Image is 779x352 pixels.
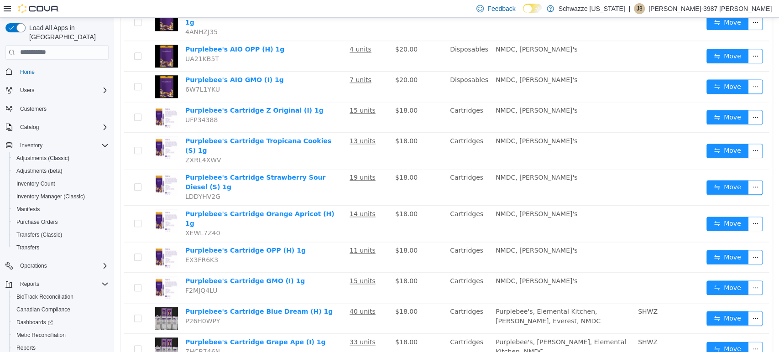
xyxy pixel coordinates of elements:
a: Inventory Count [13,178,59,189]
p: | [628,3,630,14]
span: $18.00 [281,290,303,297]
span: NMDC, [PERSON_NAME]'s [382,156,463,163]
span: Dashboards [13,317,109,328]
span: LDDYHV2G [71,175,106,182]
span: $20.00 [281,58,303,66]
img: Purplebee's AIO OPP (H) 1g hero shot [41,27,64,50]
span: Operations [16,260,109,271]
img: Purplebee's Cartridge Grape Ape (I) 1g hero shot [41,320,64,342]
span: Catalog [16,122,109,133]
span: SHWZ [524,290,544,297]
button: icon: ellipsis [634,31,648,46]
span: Transfers (Classic) [13,229,109,240]
span: Reports [16,344,36,352]
button: icon: ellipsis [634,293,648,308]
span: Inventory Manager (Classic) [13,191,109,202]
button: icon: ellipsis [634,126,648,140]
button: Inventory Count [9,177,112,190]
button: Inventory Manager (Classic) [9,190,112,203]
button: icon: swapMove [592,92,634,107]
a: Purchase Orders [13,217,62,228]
span: SHWZ [524,321,544,328]
img: Purplebee's Cartridge OPP (H) 1g hero shot [41,228,64,251]
a: Customers [16,104,50,114]
span: F2MJQ4LU [71,269,103,276]
a: Dashboards [13,317,57,328]
a: Metrc Reconciliation [13,330,69,341]
u: 40 units [235,290,261,297]
td: Cartridges [332,224,378,255]
u: 19 units [235,156,261,163]
span: Reports [16,279,109,290]
a: Purplebee's Cartridge Orange Apricot (H) 1g [71,192,220,209]
button: icon: swapMove [592,232,634,247]
span: BioTrack Reconciliation [13,291,109,302]
span: Users [20,87,34,94]
a: Purplebee's Cartridge Tropicana Cookies (S) 1g [71,119,217,136]
span: NMDC, [PERSON_NAME]'s [382,28,463,35]
span: Load All Apps in [GEOGRAPHIC_DATA] [26,23,109,41]
span: Metrc Reconciliation [16,331,66,339]
span: $18.00 [281,156,303,163]
span: NMDC, [PERSON_NAME]'s [382,89,463,96]
span: 6W7L1YKU [71,68,106,75]
span: P26H0WPY [71,300,106,307]
button: Operations [2,259,112,272]
button: icon: swapMove [592,62,634,76]
span: Users [16,85,109,96]
span: Adjustments (Classic) [16,155,69,162]
td: Cartridges [332,255,378,285]
button: Operations [16,260,51,271]
button: Transfers (Classic) [9,228,112,241]
a: Inventory Manager (Classic) [13,191,89,202]
td: Disposables [332,54,378,84]
button: icon: ellipsis [634,324,648,338]
span: $18.00 [281,119,303,127]
button: Metrc Reconciliation [9,329,112,342]
span: 7HCB746N [71,330,106,337]
span: $18.00 [281,321,303,328]
td: Cartridges [332,285,378,316]
img: Purplebee's Cartridge Z Original (I) 1g hero shot [41,88,64,111]
button: icon: swapMove [592,31,634,46]
span: Inventory Count [13,178,109,189]
span: Manifests [16,206,40,213]
img: Purplebee's Cartridge GMO (I) 1g hero shot [41,259,64,281]
span: Purplebee's, [PERSON_NAME], Elemental Kitchen, NMDC [382,321,512,337]
span: NMDC, [PERSON_NAME]'s [382,259,463,267]
span: Transfers (Classic) [16,231,62,238]
button: icon: ellipsis [634,263,648,277]
span: XEWL7Z40 [71,212,106,219]
a: Purplebee's Cartridge Strawberry Sour Diesel (S) 1g [71,156,211,173]
img: Purplebee's Cartridge Strawberry Sour Diesel (S) 1g hero shot [41,155,64,178]
a: Purplebee's Cartridge OPP (H) 1g [71,229,192,236]
span: UA21KB5T [71,37,105,45]
span: Inventory [20,142,42,149]
p: Schwazze [US_STATE] [559,3,625,14]
input: Dark Mode [523,4,542,13]
button: Manifests [9,203,112,216]
span: ZXRL4XWV [71,139,107,146]
span: Purchase Orders [13,217,109,228]
p: [PERSON_NAME]-3987 [PERSON_NAME] [648,3,772,14]
div: Jodi-3987 Jansen [634,3,645,14]
span: Transfers [16,244,39,251]
a: Purplebee's Cartridge Grape Ape (I) 1g [71,321,212,328]
span: Canadian Compliance [13,304,109,315]
button: Adjustments (beta) [9,165,112,177]
span: $18.00 [281,259,303,267]
button: icon: ellipsis [634,92,648,107]
td: Cartridges [332,84,378,115]
span: Metrc Reconciliation [13,330,109,341]
span: $18.00 [281,89,303,96]
td: Cartridges [332,188,378,224]
button: icon: swapMove [592,324,634,338]
button: Canadian Compliance [9,303,112,316]
a: Purplebee's Cartridge Blue Dream (H) 1g [71,290,219,297]
u: 15 units [235,89,261,96]
u: 13 units [235,119,261,127]
span: Purplebee's, Elemental Kitchen, [PERSON_NAME], Everest, NMDC [382,290,486,307]
span: J3 [637,3,643,14]
td: Cartridges [332,151,378,188]
u: 4 units [235,28,257,35]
